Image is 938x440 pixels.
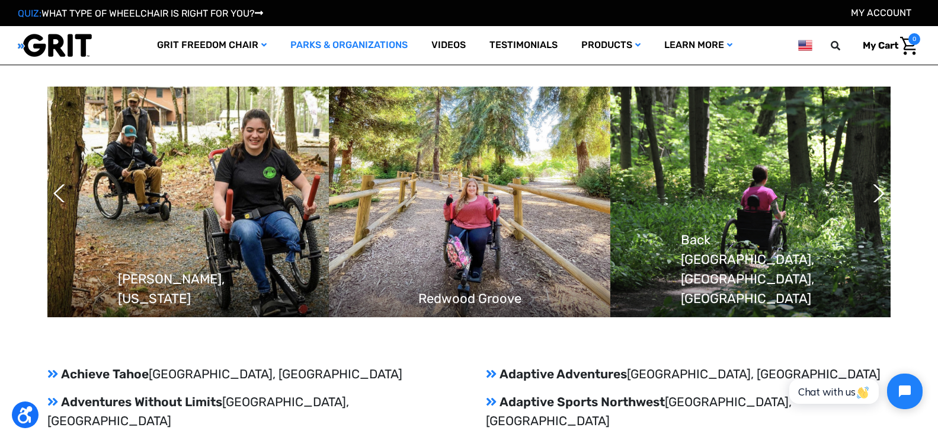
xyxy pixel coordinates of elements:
[118,269,259,308] span: [PERSON_NAME], [US_STATE]
[145,26,278,65] a: GRIT Freedom Chair
[18,8,41,19] span: QUIZ:
[329,87,610,317] img: img04.png
[53,178,65,208] button: Previous
[798,38,812,53] img: us.png
[863,40,898,51] span: My Cart
[627,366,881,381] span: [GEOGRAPHIC_DATA], [GEOGRAPHIC_DATA]
[900,37,917,55] img: Cart
[486,365,891,384] p: Adaptive Adventures
[836,33,854,58] input: Search
[478,26,569,65] a: Testimonials
[278,26,420,65] a: Parks & Organizations
[18,33,92,58] img: GRIT All-Terrain Wheelchair and Mobility Equipment
[854,33,920,58] a: Cart with 0 items
[569,26,652,65] a: Products
[47,87,329,317] img: img09.png
[867,178,879,208] button: Next
[851,7,911,18] a: Account
[776,364,933,419] iframe: Tidio Chat
[420,26,478,65] a: Videos
[652,26,744,65] a: Learn More
[486,394,792,428] span: [GEOGRAPHIC_DATA], [GEOGRAPHIC_DATA]
[486,393,891,430] p: Adaptive Sports Northwest
[418,289,521,308] span: Redwood Groove
[18,8,263,19] a: QUIZ:WHAT TYPE OF WHEELCHAIR IS RIGHT FOR YOU?
[149,366,402,381] span: [GEOGRAPHIC_DATA], [GEOGRAPHIC_DATA]
[908,33,920,45] span: 0
[47,393,452,430] p: Adventures Without Limits
[47,365,452,384] p: Achieve Tahoe
[47,394,349,428] span: [GEOGRAPHIC_DATA], [GEOGRAPHIC_DATA]
[681,230,822,308] span: Back [GEOGRAPHIC_DATA], [GEOGRAPHIC_DATA], [GEOGRAPHIC_DATA]
[610,87,892,317] img: img05.png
